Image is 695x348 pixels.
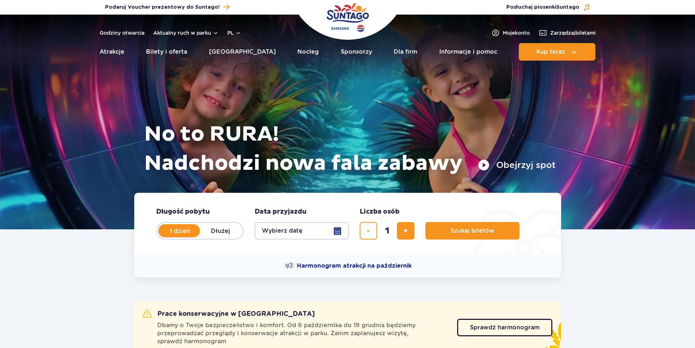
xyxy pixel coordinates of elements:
[425,222,520,240] button: Szukaj biletów
[451,227,494,234] span: Szukaj biletów
[200,223,242,238] label: Dłużej
[550,29,596,37] span: Zarządzaj biletami
[360,207,399,216] span: Liczba osób
[285,261,412,270] a: Harmonogram atrakcji na październik
[157,321,448,345] span: Dbamy o Twoje bezpieczeństwo i komfort. Od 6 października do 19 grudnia będziemy przeprowadzać pr...
[491,28,530,37] a: Mojekonto
[506,4,590,11] button: Posłuchaj piosenkiSuntago
[105,4,220,11] span: Podaruj Voucher prezentowy do Suntago!
[503,29,530,37] span: Moje konto
[156,207,210,216] span: Długość pobytu
[144,120,556,178] h1: No to RURA! Nadchodzi nowa fala zabawy
[519,43,595,61] button: Kup teraz
[556,5,579,10] span: Suntago
[297,43,319,61] a: Nocleg
[378,222,396,240] input: liczba biletów
[457,319,552,336] a: Sprawdź harmonogram
[100,29,144,37] a: Godziny otwarcia
[439,43,497,61] a: Informacje i pomoc
[227,29,241,37] button: pl
[397,222,414,240] button: dodaj bilet
[146,43,187,61] a: Bilety i oferta
[255,207,306,216] span: Data przyjazdu
[153,30,219,36] button: Aktualny ruch w parku
[297,262,412,270] span: Harmonogram atrakcji na październik
[394,43,417,61] a: Dla firm
[536,49,565,55] span: Kup teraz
[255,222,349,240] button: Wybierz datę
[143,310,315,318] h2: Prace konserwacyjne w [GEOGRAPHIC_DATA]
[105,2,229,12] a: Podaruj Voucher prezentowy do Suntago!
[360,222,377,240] button: usuń bilet
[209,43,276,61] a: [GEOGRAPHIC_DATA]
[100,43,124,61] a: Atrakcje
[478,159,556,171] button: Obejrzyj spot
[159,223,201,238] label: 1 dzień
[506,4,579,11] span: Posłuchaj piosenki
[538,28,596,37] a: Zarządzajbiletami
[341,43,372,61] a: Sponsorzy
[470,325,540,330] span: Sprawdź harmonogram
[134,193,561,254] form: Planowanie wizyty w Park of Poland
